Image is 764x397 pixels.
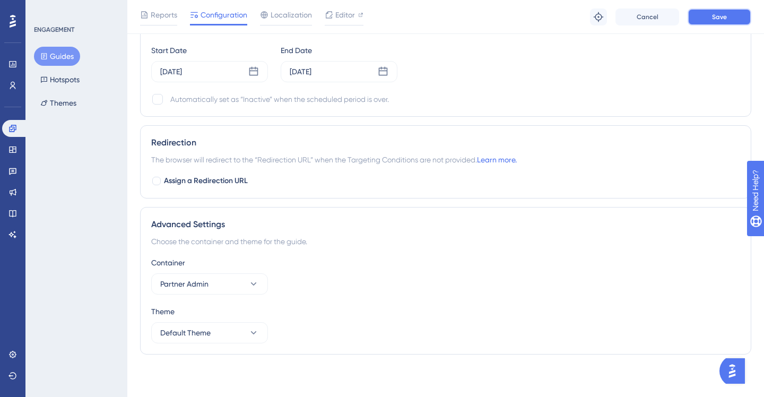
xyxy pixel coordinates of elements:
[201,8,247,21] span: Configuration
[34,47,80,66] button: Guides
[151,235,740,248] div: Choose the container and theme for the guide.
[34,25,74,34] div: ENGAGEMENT
[160,65,182,78] div: [DATE]
[151,8,177,21] span: Reports
[164,175,248,187] span: Assign a Redirection URL
[151,256,740,269] div: Container
[25,3,66,15] span: Need Help?
[160,326,211,339] span: Default Theme
[335,8,355,21] span: Editor
[637,13,658,21] span: Cancel
[151,136,740,149] div: Redirection
[170,93,389,106] div: Automatically set as “Inactive” when the scheduled period is over.
[34,93,83,113] button: Themes
[151,273,268,295] button: Partner Admin
[151,322,268,343] button: Default Theme
[290,65,311,78] div: [DATE]
[271,8,312,21] span: Localization
[151,218,740,231] div: Advanced Settings
[34,70,86,89] button: Hotspots
[688,8,751,25] button: Save
[151,153,517,166] span: The browser will redirect to the “Redirection URL” when the Targeting Conditions are not provided.
[477,156,517,164] a: Learn more.
[712,13,727,21] span: Save
[151,44,268,57] div: Start Date
[719,355,751,387] iframe: UserGuiding AI Assistant Launcher
[160,278,209,290] span: Partner Admin
[151,305,740,318] div: Theme
[281,44,397,57] div: End Date
[615,8,679,25] button: Cancel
